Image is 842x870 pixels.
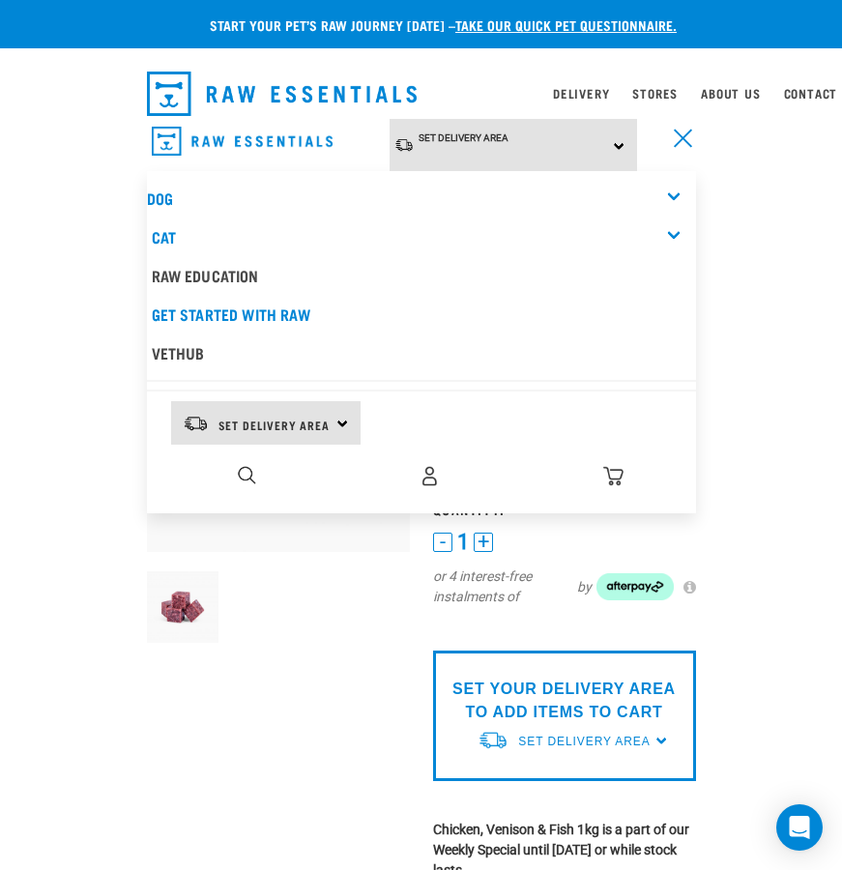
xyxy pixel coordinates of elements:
a: Raw Education [147,256,696,295]
a: take our quick pet questionnaire. [455,21,677,28]
a: Vethub [147,333,696,372]
button: + [474,533,493,552]
img: home-icon-1@2x.png [238,466,256,484]
nav: dropdown navigation [131,64,711,124]
a: Get started with Raw [147,295,696,333]
img: Chicken Venison mix 1655 [147,571,219,644]
img: van-moving.png [478,730,508,750]
img: Raw Essentials Logo [152,127,333,157]
a: Dog [147,193,173,202]
div: or 4 interest-free instalments of by [433,566,696,607]
img: home-icon@2x.png [603,466,624,486]
span: Set Delivery Area [518,735,650,748]
p: SET YOUR DELIVERY AREA TO ADD ITEMS TO CART [448,678,682,724]
a: Cat [152,232,176,241]
a: About Us [701,90,760,97]
img: van-moving.png [183,415,209,432]
div: Open Intercom Messenger [776,804,823,851]
a: menu [661,118,696,153]
a: Stores [632,90,678,97]
img: Afterpay [596,573,674,600]
span: 1 [457,532,469,552]
img: van-moving.png [394,137,414,153]
span: Set Delivery Area [218,421,331,428]
a: Delivery [553,90,609,97]
a: Contact [784,90,838,97]
button: - [433,533,452,552]
span: Set Delivery Area [419,132,508,143]
img: user.png [420,466,440,486]
img: Raw Essentials Logo [147,72,418,116]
